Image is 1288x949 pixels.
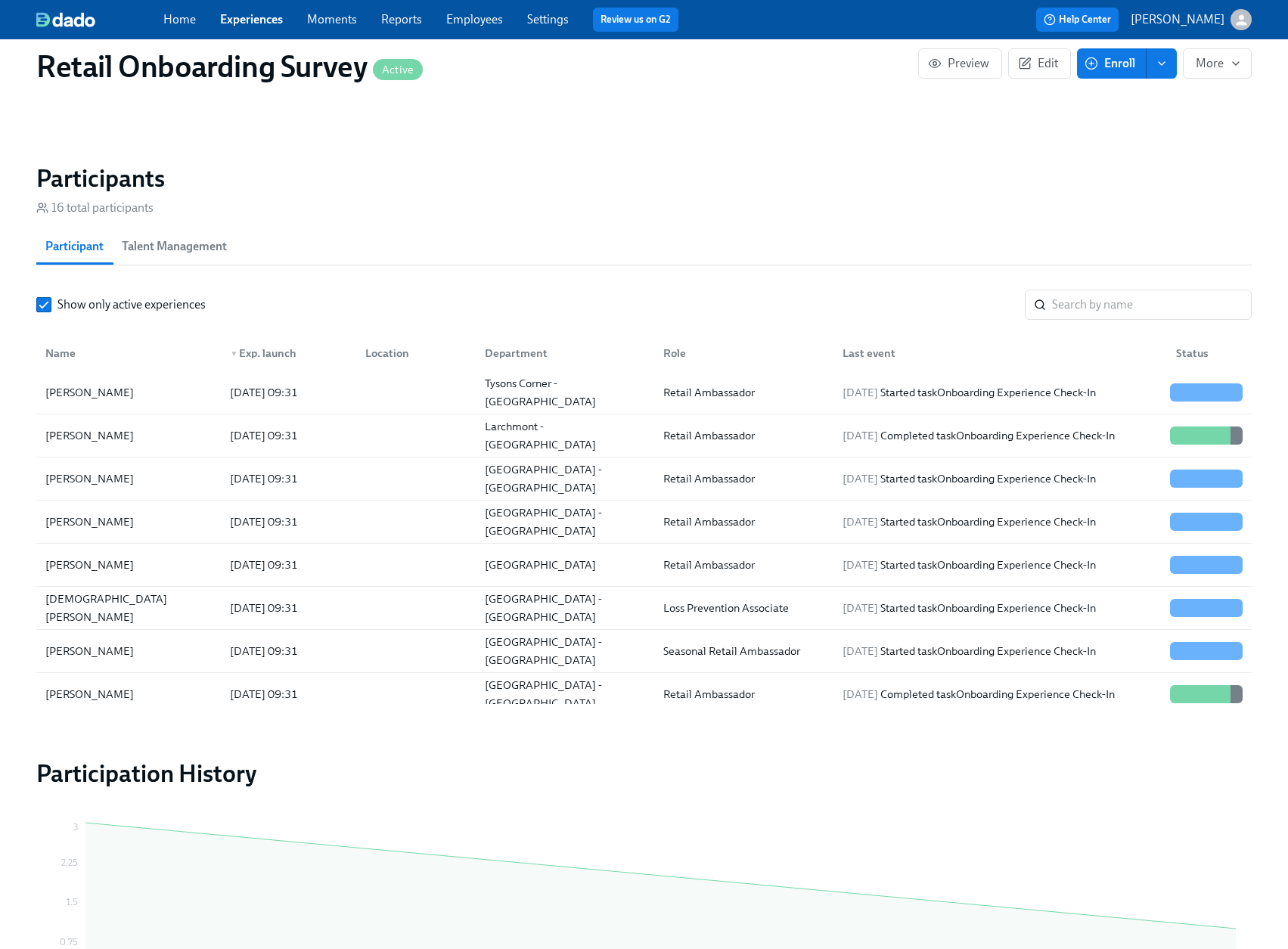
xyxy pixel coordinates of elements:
div: [DATE] 09:31 [224,470,352,488]
span: [DATE] [843,429,878,442]
span: [DATE] [843,644,878,658]
a: Settings [527,12,569,26]
div: [PERSON_NAME] [39,513,218,531]
div: [GEOGRAPHIC_DATA] - [GEOGRAPHIC_DATA] [479,633,651,669]
div: [DATE] 09:31 [224,685,352,703]
div: Retail Ambassador [657,685,830,703]
div: [DATE] 09:31 [224,383,352,402]
span: Preview [931,56,989,71]
div: Seasonal Retail Ambassador [657,642,830,660]
div: Retail Ambassador [657,470,830,488]
span: Edit [1021,56,1058,71]
div: [PERSON_NAME] [39,642,218,660]
div: Started task Onboarding Experience Check-In [836,642,1164,660]
div: [PERSON_NAME][DATE] 09:31[GEOGRAPHIC_DATA] - [GEOGRAPHIC_DATA]Retail Ambassador[DATE] Started tas... [36,457,1252,501]
div: [PERSON_NAME][DATE] 09:31Larchmont - [GEOGRAPHIC_DATA]Retail Ambassador[DATE] Completed taskOnboa... [36,414,1252,457]
span: [DATE] [843,386,878,399]
div: Last event [830,338,1164,368]
div: Status [1164,338,1249,368]
p: [PERSON_NAME] [1131,11,1224,28]
a: Home [163,12,196,26]
button: More [1183,48,1252,79]
tspan: 1.5 [67,897,78,907]
div: Loss Prevention Associate [657,599,830,617]
div: ▼Exp. launch [218,338,352,368]
span: [DATE] [843,472,878,485]
div: Retail Ambassador [657,383,830,402]
div: [DEMOGRAPHIC_DATA][PERSON_NAME][DATE] 09:31[GEOGRAPHIC_DATA] - [GEOGRAPHIC_DATA]Loss Prevention A... [36,587,1252,630]
div: Completed task Onboarding Experience Check-In [836,685,1164,703]
div: Started task Onboarding Experience Check-In [836,599,1164,617]
span: Talent Management [122,236,227,257]
div: [PERSON_NAME][DATE] 09:31[GEOGRAPHIC_DATA] - [GEOGRAPHIC_DATA]Retail Ambassador[DATE] Completed t... [36,673,1252,716]
div: Location [359,344,473,362]
a: Reports [381,12,422,26]
div: [PERSON_NAME] [39,470,218,488]
div: [GEOGRAPHIC_DATA] - [GEOGRAPHIC_DATA] [479,676,651,712]
div: Last event [836,344,1164,362]
img: dado [36,12,95,27]
div: Started task Onboarding Experience Check-In [836,513,1164,531]
button: [PERSON_NAME] [1131,9,1252,30]
div: Name [39,344,218,362]
button: Enroll [1077,48,1147,79]
div: Role [657,344,830,362]
span: Active [373,64,423,76]
tspan: 2.25 [61,858,78,868]
span: Help Center [1044,12,1111,27]
div: Started task Onboarding Experience Check-In [836,556,1164,574]
div: Department [473,338,651,368]
tspan: 0.75 [60,937,78,947]
div: [DATE] 09:31 [224,513,352,531]
div: [PERSON_NAME][DATE] 09:31[GEOGRAPHIC_DATA] - [GEOGRAPHIC_DATA]Retail Ambassador[DATE] Started tas... [36,501,1252,544]
span: [DATE] [843,601,878,615]
div: [DATE] 09:31 [224,556,352,574]
button: Review us on G2 [593,8,678,32]
span: Enroll [1088,56,1135,71]
div: 16 total participants [36,200,154,216]
button: Preview [918,48,1002,79]
span: Participant [45,236,104,257]
div: [GEOGRAPHIC_DATA] [479,556,651,574]
div: Location [353,338,473,368]
a: Moments [307,12,357,26]
div: Name [39,338,218,368]
div: [PERSON_NAME] [39,685,218,703]
a: dado [36,12,163,27]
a: Employees [446,12,503,26]
span: More [1196,56,1239,71]
div: Retail Ambassador [657,513,830,531]
div: [GEOGRAPHIC_DATA] - [GEOGRAPHIC_DATA] [479,504,651,540]
tspan: 3 [73,822,78,833]
div: [GEOGRAPHIC_DATA] - [GEOGRAPHIC_DATA] [479,590,651,626]
span: Show only active experiences [57,296,206,313]
div: [PERSON_NAME] [39,426,218,445]
div: [DATE] 09:31 [224,426,352,445]
button: Help Center [1036,8,1119,32]
span: ▼ [230,350,237,358]
div: [PERSON_NAME][DATE] 09:31[GEOGRAPHIC_DATA]Retail Ambassador[DATE] Started taskOnboarding Experien... [36,544,1252,587]
button: Edit [1008,48,1071,79]
h2: Participation History [36,758,1252,789]
input: Search by name [1052,290,1252,320]
div: Retail Ambassador [657,426,830,445]
h1: Retail Onboarding Survey [36,48,423,85]
div: [PERSON_NAME][DATE] 09:31[GEOGRAPHIC_DATA] - [GEOGRAPHIC_DATA]Seasonal Retail Ambassador[DATE] St... [36,630,1252,673]
div: Retail Ambassador [657,556,830,574]
span: [DATE] [843,515,878,529]
div: Completed task Onboarding Experience Check-In [836,426,1164,445]
div: [PERSON_NAME] [39,383,218,402]
div: [DEMOGRAPHIC_DATA][PERSON_NAME] [39,590,218,626]
div: Tysons Corner - [GEOGRAPHIC_DATA] [479,374,651,411]
div: Role [651,338,830,368]
div: Status [1170,344,1249,362]
div: Exp. launch [224,344,352,362]
h2: Participants [36,163,1252,194]
a: Review us on G2 [601,12,671,27]
div: [PERSON_NAME] [39,556,218,574]
div: [PERSON_NAME][DATE] 09:31Tysons Corner - [GEOGRAPHIC_DATA]Retail Ambassador[DATE] Started taskOnb... [36,371,1252,414]
span: [DATE] [843,558,878,572]
button: enroll [1147,48,1177,79]
div: [DATE] 09:31 [224,642,352,660]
